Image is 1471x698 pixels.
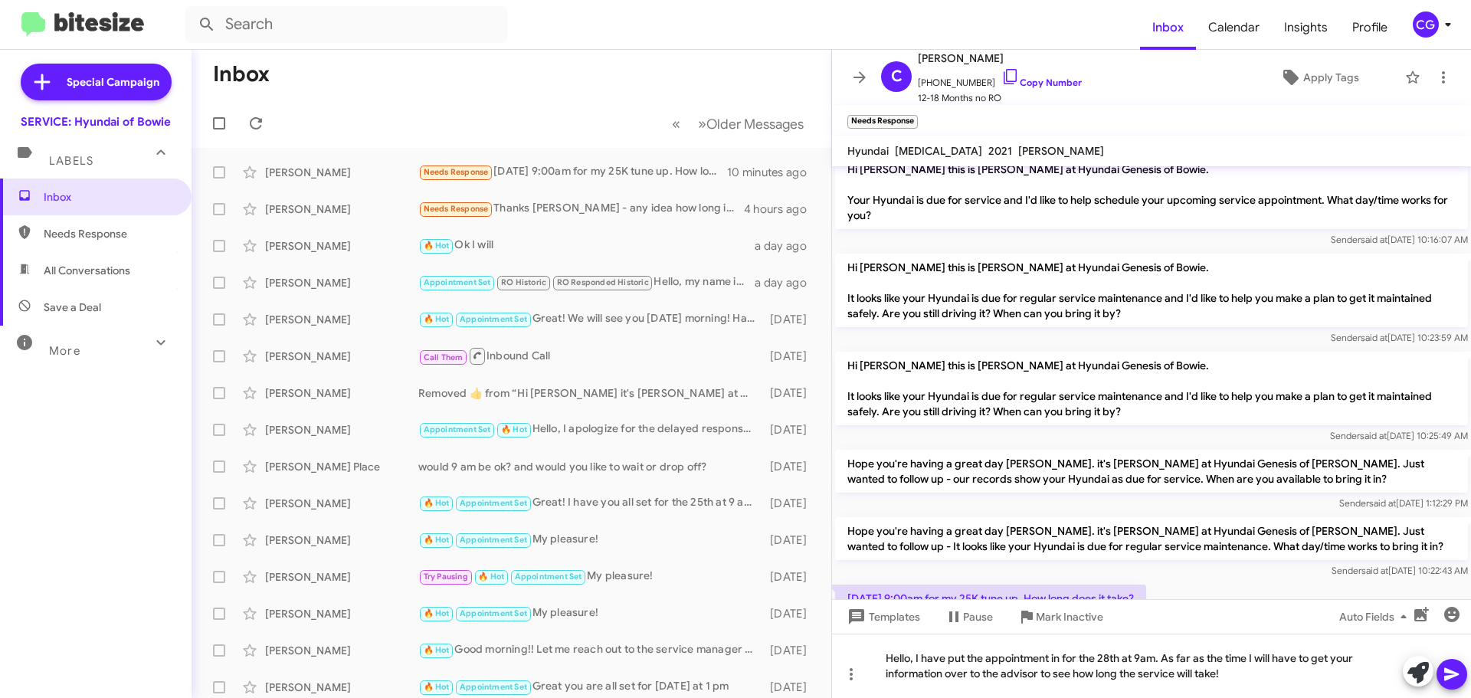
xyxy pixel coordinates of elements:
[424,572,468,582] span: Try Pausing
[844,603,920,631] span: Templates
[418,385,762,401] div: Removed ‌👍‌ from “ Hi [PERSON_NAME] it's [PERSON_NAME] at Hyundai Genesis of [PERSON_NAME] here. ...
[44,189,174,205] span: Inbox
[1327,603,1425,631] button: Auto Fields
[418,163,727,181] div: [DATE] 9:00am for my 25K tune up. How long does it take?
[424,277,491,287] span: Appointment Set
[1240,64,1397,91] button: Apply Tags
[762,496,819,511] div: [DATE]
[460,682,527,692] span: Appointment Set
[418,421,762,438] div: Hello, I apologize for the delayed response. However, we are fully booked for [DATE]. Is there a ...
[762,533,819,548] div: [DATE]
[265,533,418,548] div: [PERSON_NAME]
[460,535,527,545] span: Appointment Set
[1140,5,1196,50] a: Inbox
[265,165,418,180] div: [PERSON_NAME]
[663,108,813,139] nav: Page navigation example
[265,569,418,585] div: [PERSON_NAME]
[1272,5,1340,50] a: Insights
[418,346,762,365] div: Inbound Call
[460,314,527,324] span: Appointment Set
[835,352,1468,425] p: Hi [PERSON_NAME] this is [PERSON_NAME] at Hyundai Genesis of Bowie. It looks like your Hyundai is...
[213,62,270,87] h1: Inbox
[424,645,450,655] span: 🔥 Hot
[832,634,1471,698] div: Hello, I have put the appointment in for the 28th at 9am. As far as the time I will have to get y...
[1413,11,1439,38] div: CG
[460,498,527,508] span: Appointment Set
[501,424,527,434] span: 🔥 Hot
[755,275,819,290] div: a day ago
[988,144,1012,158] span: 2021
[689,108,813,139] button: Next
[49,154,93,168] span: Labels
[918,90,1082,106] span: 12-18 Months no RO
[424,424,491,434] span: Appointment Set
[727,165,819,180] div: 10 minutes ago
[418,605,762,622] div: My pleasure!
[21,114,171,129] div: SERVICE: Hyundai of Bowie
[265,643,418,658] div: [PERSON_NAME]
[265,238,418,254] div: [PERSON_NAME]
[1330,430,1468,441] span: Sender [DATE] 10:25:49 AM
[557,277,649,287] span: RO Responded Historic
[265,606,418,621] div: [PERSON_NAME]
[265,349,418,364] div: [PERSON_NAME]
[832,603,932,631] button: Templates
[1340,5,1400,50] span: Profile
[185,6,507,43] input: Search
[418,310,762,328] div: Great! We will see you [DATE] morning! Have a great weekend!
[1369,497,1396,509] span: said at
[418,459,762,474] div: would 9 am be ok? and would you like to wait or drop off?
[847,115,918,129] small: Needs Response
[49,344,80,358] span: More
[424,167,489,177] span: Needs Response
[424,314,450,324] span: 🔥 Hot
[1196,5,1272,50] a: Calendar
[424,682,450,692] span: 🔥 Hot
[762,312,819,327] div: [DATE]
[672,114,680,133] span: «
[1303,64,1359,91] span: Apply Tags
[418,494,762,512] div: Great! I have you all set for the 25th at 9 am as a wait appointment. Please let us know if there...
[762,385,819,401] div: [DATE]
[418,678,762,696] div: Great you are all set for [DATE] at 1 pm
[835,254,1468,327] p: Hi [PERSON_NAME] this is [PERSON_NAME] at Hyundai Genesis of Bowie. It looks like your Hyundai is...
[1018,144,1104,158] span: [PERSON_NAME]
[1036,603,1103,631] span: Mark Inactive
[1361,234,1387,245] span: said at
[418,641,762,659] div: Good morning!! Let me reach out to the service manager to get some information for you. I am just...
[424,204,489,214] span: Needs Response
[44,263,130,278] span: All Conversations
[418,200,744,218] div: Thanks [PERSON_NAME] - any idea how long it takes to find out?
[762,459,819,474] div: [DATE]
[478,572,504,582] span: 🔥 Hot
[1339,603,1413,631] span: Auto Fields
[762,569,819,585] div: [DATE]
[418,274,755,291] div: Hello, my name is [PERSON_NAME] and I would be more then happy to assist with setting an appointm...
[424,352,464,362] span: Call Them
[762,422,819,437] div: [DATE]
[460,608,527,618] span: Appointment Set
[21,64,172,100] a: Special Campaign
[501,277,546,287] span: RO Historic
[1400,11,1454,38] button: CG
[918,67,1082,90] span: [PHONE_NUMBER]
[44,300,101,315] span: Save a Deal
[424,498,450,508] span: 🔥 Hot
[424,241,450,251] span: 🔥 Hot
[762,606,819,621] div: [DATE]
[835,585,1146,612] p: [DATE] 9:00am for my 25K tune up. How long does it take?
[418,531,762,549] div: My pleasure!
[265,459,418,474] div: [PERSON_NAME] Place
[835,450,1468,493] p: Hope you're having a great day [PERSON_NAME]. it's [PERSON_NAME] at Hyundai Genesis of [PERSON_NA...
[424,608,450,618] span: 🔥 Hot
[755,238,819,254] div: a day ago
[418,568,762,585] div: My pleasure!
[44,226,174,241] span: Needs Response
[963,603,993,631] span: Pause
[918,49,1082,67] span: [PERSON_NAME]
[1005,603,1116,631] button: Mark Inactive
[1001,77,1082,88] a: Copy Number
[891,64,903,89] span: C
